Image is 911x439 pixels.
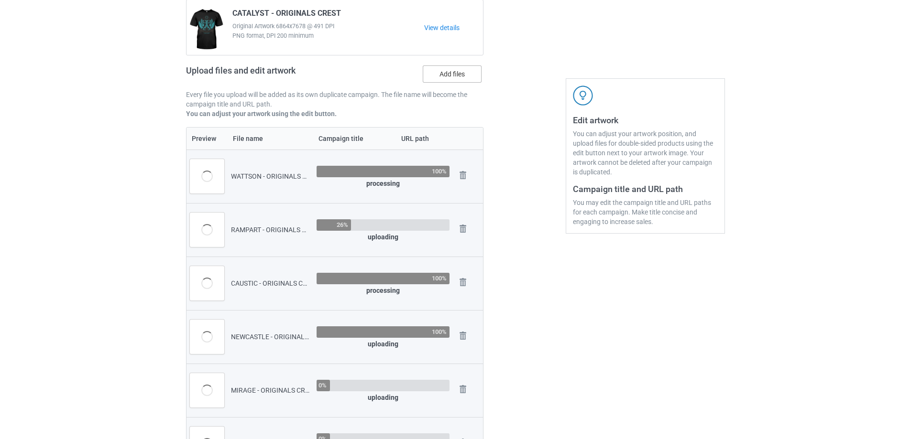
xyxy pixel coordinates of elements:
th: URL path [396,128,453,150]
p: Every file you upload will be added as its own duplicate campaign. The file name will become the ... [186,90,483,109]
div: 26% [337,222,348,228]
div: RAMPART - ORIGINALS CREST.png [231,225,310,235]
img: svg+xml;base64,PD94bWwgdmVyc2lvbj0iMS4wIiBlbmNvZGluZz0iVVRGLTgiPz4KPHN2ZyB3aWR0aD0iMjhweCIgaGVpZ2... [456,329,470,343]
div: processing [317,286,450,295]
div: MIRAGE - ORIGINALS CREST.png [231,385,310,395]
h2: Upload files and edit artwork [186,65,364,83]
div: 100% [432,329,447,335]
div: 100% [432,168,447,174]
h3: Campaign title and URL path [573,183,718,194]
b: You can adjust your artwork using the edit button. [186,110,337,118]
th: Preview [187,128,228,150]
div: You can adjust your artwork position, and upload files for double-sided products using the edit b... [573,129,718,177]
div: 100% [432,275,447,281]
img: svg+xml;base64,PD94bWwgdmVyc2lvbj0iMS4wIiBlbmNvZGluZz0iVVRGLTgiPz4KPHN2ZyB3aWR0aD0iNDJweCIgaGVpZ2... [573,86,593,106]
a: View details [424,23,483,32]
div: You may edit the campaign title and URL paths for each campaign. Make title concise and engaging ... [573,198,718,226]
img: svg+xml;base64,PD94bWwgdmVyc2lvbj0iMS4wIiBlbmNvZGluZz0iVVRGLTgiPz4KPHN2ZyB3aWR0aD0iMjhweCIgaGVpZ2... [456,222,470,236]
div: 0% [318,382,327,388]
div: NEWCASTLE - ORIGINALS CREST.png [231,332,310,342]
div: uploading [317,232,450,242]
img: svg+xml;base64,PD94bWwgdmVyc2lvbj0iMS4wIiBlbmNvZGluZz0iVVRGLTgiPz4KPHN2ZyB3aWR0aD0iMjhweCIgaGVpZ2... [456,169,470,182]
span: PNG format, DPI 200 minimum [232,31,424,41]
span: Original Artwork 6864x7678 @ 491 DPI [232,21,424,31]
h3: Edit artwork [573,115,718,126]
div: WATTSON - ORIGINALS CREST.png [231,171,310,181]
img: svg+xml;base64,PD94bWwgdmVyc2lvbj0iMS4wIiBlbmNvZGluZz0iVVRGLTgiPz4KPHN2ZyB3aWR0aD0iMjhweCIgaGVpZ2... [456,276,470,289]
div: uploading [317,393,450,402]
div: CAUSTIC - ORIGINALS CREST.png [231,278,310,288]
span: CATALYST - ORIGINALS CREST [232,9,341,21]
img: svg+xml;base64,PD94bWwgdmVyc2lvbj0iMS4wIiBlbmNvZGluZz0iVVRGLTgiPz4KPHN2ZyB3aWR0aD0iMjhweCIgaGVpZ2... [456,383,470,396]
div: uploading [317,339,450,349]
th: Campaign title [313,128,396,150]
th: File name [228,128,313,150]
div: processing [317,179,450,188]
label: Add files [423,65,482,83]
